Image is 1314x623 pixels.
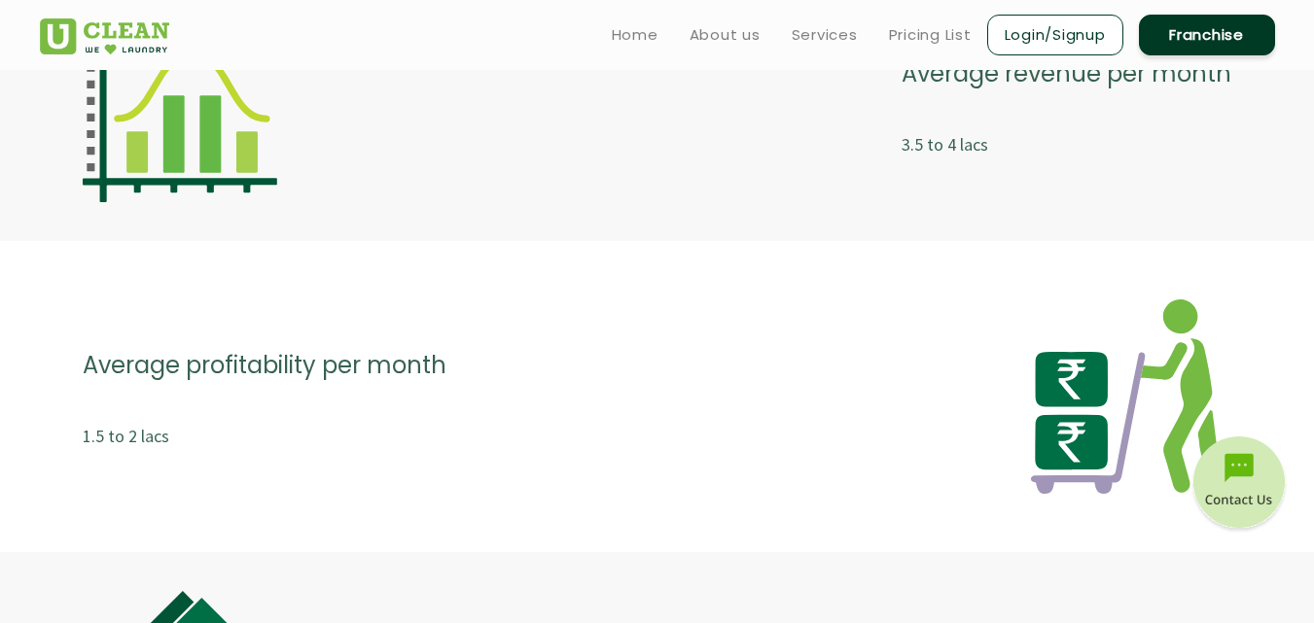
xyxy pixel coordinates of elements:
a: Home [612,23,658,47]
a: Franchise [1139,15,1275,55]
img: investment-img [1031,299,1231,494]
p: Average revenue per month [902,49,1231,98]
img: contact-btn [1190,436,1288,534]
a: Services [792,23,858,47]
img: investment-img [83,8,277,202]
p: 3.5 to 4 lacs [902,127,1231,162]
a: Login/Signup [987,15,1123,55]
a: Pricing List [889,23,972,47]
p: Average profitability per month [83,340,446,390]
a: About us [690,23,761,47]
img: UClean Laundry and Dry Cleaning [40,18,169,54]
p: 1.5 to 2 lacs [83,419,446,454]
